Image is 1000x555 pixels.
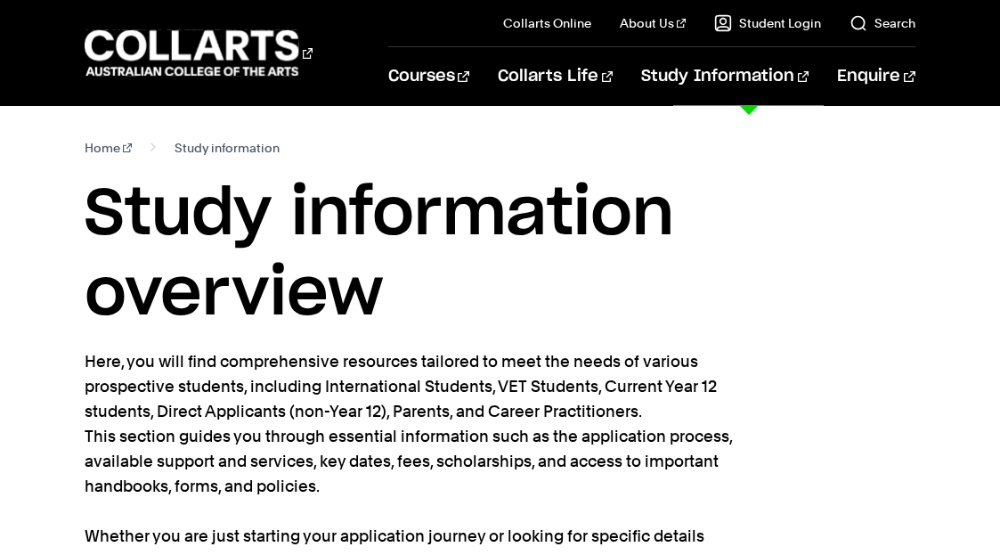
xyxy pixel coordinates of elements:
a: Enquire [837,47,915,106]
a: Search [850,14,915,32]
div: Go to homepage [85,28,313,78]
a: Home [85,135,132,160]
a: Student Login [714,14,821,32]
h1: Study information overview [85,175,915,335]
a: Collarts Life [498,47,613,106]
a: Courses [388,47,469,106]
a: About Us [620,14,686,32]
span: Study information [175,135,280,160]
a: Collarts Online [503,14,591,32]
a: Study Information [641,47,809,106]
